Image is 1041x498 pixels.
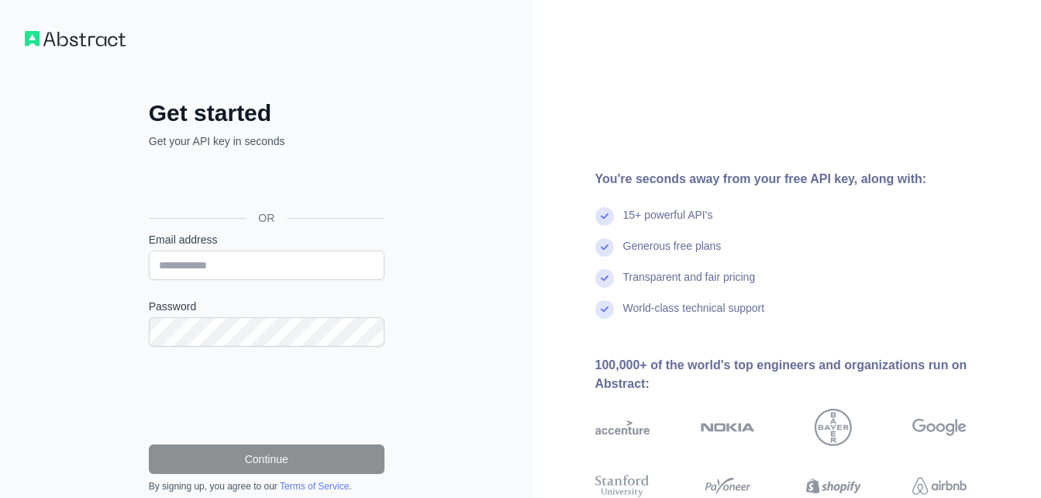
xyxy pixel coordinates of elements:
div: 15+ powerful API's [623,207,713,238]
label: Email address [149,232,384,247]
img: check mark [595,300,614,319]
div: Generous free plans [623,238,722,269]
div: 100,000+ of the world's top engineers and organizations run on Abstract: [595,356,1017,393]
iframe: reCAPTCHA [149,365,384,426]
img: nokia [701,409,755,446]
p: Get your API key in seconds [149,133,384,149]
img: accenture [595,409,650,446]
img: google [912,409,967,446]
img: check mark [595,238,614,257]
img: bayer [815,409,852,446]
span: OR [246,210,287,226]
img: Workflow [25,31,126,47]
div: You're seconds away from your free API key, along with: [595,170,1017,188]
h2: Get started [149,99,384,127]
iframe: Sign in with Google Button [141,166,389,200]
div: Transparent and fair pricing [623,269,756,300]
label: Password [149,299,384,314]
img: check mark [595,207,614,226]
div: By signing up, you agree to our . [149,480,384,493]
a: Terms of Service [280,481,349,492]
button: Continue [149,444,384,474]
img: check mark [595,269,614,288]
div: World-class technical support [623,300,765,331]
